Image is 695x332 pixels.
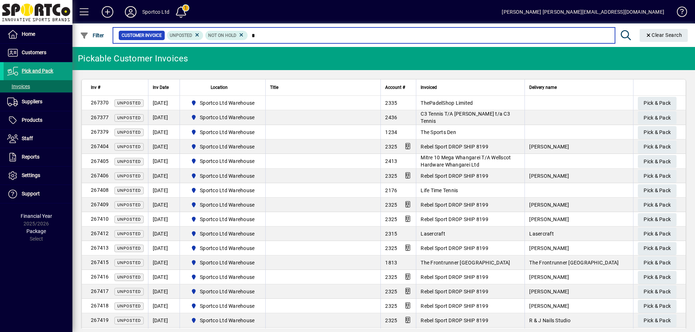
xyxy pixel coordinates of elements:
[200,99,254,107] span: Sportco Ltd Warehouse
[4,130,72,148] a: Staff
[4,80,72,92] a: Invoices
[200,172,254,180] span: Sportco Ltd Warehouse
[4,25,72,43] a: Home
[142,6,169,18] div: Sportco Ltd
[385,303,397,309] span: 2325
[529,318,570,323] span: R & J Nails Studio
[529,144,569,150] span: [PERSON_NAME]
[91,158,109,164] span: 267405
[148,169,180,183] td: [DATE]
[80,33,104,38] span: Filter
[421,202,488,208] span: Rebel Sport DROP SHIP 8199
[638,97,677,110] button: Pick & Pack
[117,232,141,236] span: Unposted
[385,83,412,91] div: Account #
[117,174,141,178] span: Unposted
[638,213,677,226] button: Pick & Pack
[529,231,554,237] span: Lasercraft
[205,31,248,40] mat-chip: Hold Status: Not On Hold
[270,83,376,91] div: Title
[188,99,258,107] span: Sportco Ltd Warehouse
[91,230,109,236] span: 267412
[644,199,671,211] span: Pick & Pack
[200,273,254,281] span: Sportco Ltd Warehouse
[385,231,397,237] span: 2315
[188,201,258,209] span: Sportco Ltd Warehouse
[117,188,141,193] span: Unposted
[200,230,254,237] span: Sportco Ltd Warehouse
[148,255,180,270] td: [DATE]
[200,129,254,136] span: Sportco Ltd Warehouse
[421,303,488,309] span: Rebel Sport DROP SHIP 8199
[148,198,180,212] td: [DATE]
[91,173,109,178] span: 267406
[200,158,254,165] span: Sportco Ltd Warehouse
[117,260,141,265] span: Unposted
[421,111,510,124] span: C3 Tennis T/A [PERSON_NAME] t/a C3 Tennis
[644,214,671,225] span: Pick & Pack
[91,129,109,135] span: 267379
[421,245,488,251] span: Rebel Sport DROP SHIP 8199
[385,245,397,251] span: 2325
[22,68,53,74] span: Pick and Pack
[211,83,228,91] span: Location
[502,6,664,18] div: [PERSON_NAME] [PERSON_NAME][EMAIL_ADDRESS][DOMAIN_NAME]
[385,100,397,106] span: 2335
[153,83,169,91] span: Inv Date
[91,115,109,120] span: 267377
[22,99,42,104] span: Suppliers
[188,186,258,195] span: Sportco Ltd Warehouse
[117,130,141,135] span: Unposted
[22,49,46,55] span: Customers
[644,315,671,327] span: Pick & Pack
[385,274,397,280] span: 2325
[148,227,180,241] td: [DATE]
[671,1,686,25] a: Knowledge Base
[421,187,458,193] span: Life Time Tennis
[91,143,109,149] span: 267404
[385,216,397,222] span: 2325
[188,157,258,165] span: Sportco Ltd Warehouse
[153,83,175,91] div: Inv Date
[91,288,109,294] span: 267417
[200,245,254,252] span: Sportco Ltd Warehouse
[385,144,397,150] span: 2325
[644,112,671,124] span: Pick & Pack
[148,299,180,313] td: [DATE]
[421,83,437,91] span: Invoiced
[385,158,397,164] span: 2413
[638,184,677,197] button: Pick & Pack
[188,302,258,310] span: Sportco Ltd Warehouse
[421,216,488,222] span: Rebel Sport DROP SHIP 8199
[529,83,557,91] span: Delivery name
[117,145,141,149] span: Unposted
[188,244,258,253] span: Sportco Ltd Warehouse
[117,289,141,294] span: Unposted
[640,29,688,42] button: Clear
[117,275,141,280] span: Unposted
[119,5,142,18] button: Profile
[421,144,488,150] span: Rebel Sport DROP SHIP 8199
[91,259,109,265] span: 267415
[638,271,677,284] button: Pick & Pack
[117,318,141,323] span: Unposted
[4,185,72,203] a: Support
[421,231,445,237] span: Lasercraft
[421,129,456,135] span: The Sports Den
[385,289,397,294] span: 2325
[529,245,569,251] span: [PERSON_NAME]
[529,303,569,309] span: [PERSON_NAME]
[4,111,72,129] a: Products
[148,139,180,154] td: [DATE]
[148,154,180,169] td: [DATE]
[148,241,180,255] td: [DATE]
[200,288,254,295] span: Sportco Ltd Warehouse
[91,202,109,207] span: 267409
[148,125,180,139] td: [DATE]
[91,187,109,193] span: 267408
[644,300,671,312] span: Pick & Pack
[22,31,35,37] span: Home
[638,141,677,154] button: Pick & Pack
[421,173,488,179] span: Rebel Sport DROP SHIP 8199
[529,289,569,294] span: [PERSON_NAME]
